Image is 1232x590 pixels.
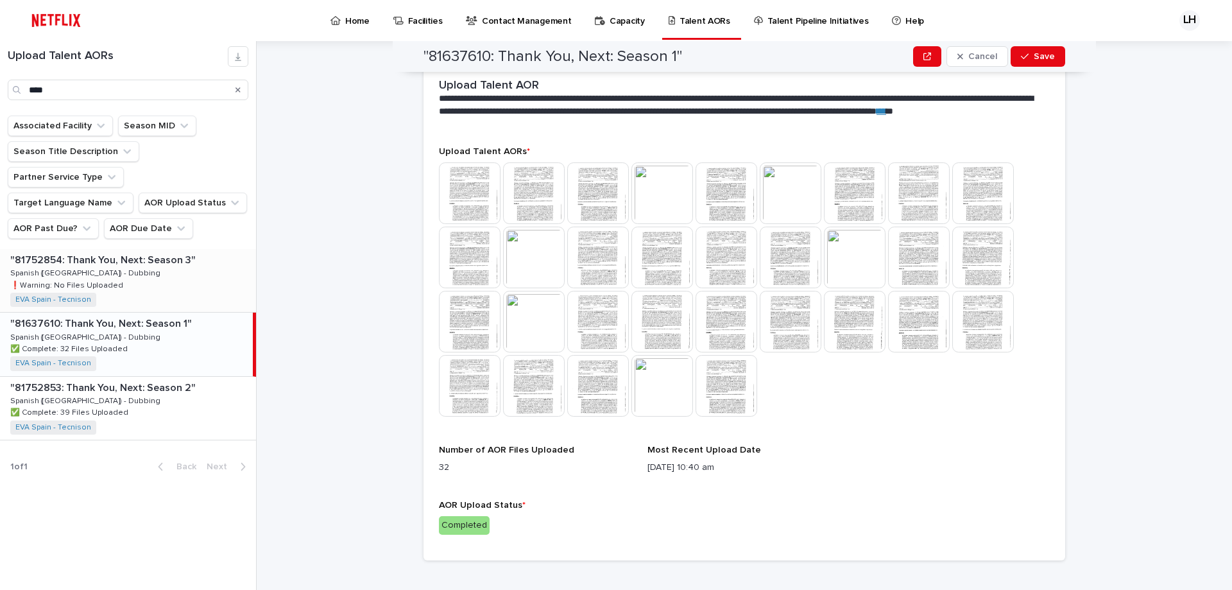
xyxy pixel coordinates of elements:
[439,501,526,510] span: AOR Upload Status
[15,295,91,304] a: EVA Spain - Tecnison
[424,48,682,66] h2: "81637610: Thank You, Next: Season 1"
[647,461,841,474] p: [DATE] 10:40 am
[8,141,139,162] button: Season Title Description
[1011,46,1065,67] button: Save
[104,218,193,239] button: AOR Due Date
[26,8,87,33] img: ifQbXi3ZQGMSEF7WDB7W
[148,461,201,473] button: Back
[439,147,530,156] span: Upload Talent AORs
[15,423,91,432] a: EVA Spain - Tecnison
[10,266,163,278] p: Spanish ([GEOGRAPHIC_DATA]) - Dubbing
[8,80,248,100] input: Search
[207,462,235,471] span: Next
[968,52,997,61] span: Cancel
[15,359,91,368] a: EVA Spain - Tecnison
[8,49,228,64] h1: Upload Talent AORs
[439,461,632,474] p: 32
[10,279,126,290] p: ❗️Warning: No Files Uploaded
[139,193,247,213] button: AOR Upload Status
[439,516,490,535] div: Completed
[10,252,198,266] p: "81752854: Thank You, Next: Season 3"
[10,331,163,342] p: Spanish ([GEOGRAPHIC_DATA]) - Dubbing
[8,193,133,213] button: Target Language Name
[946,46,1008,67] button: Cancel
[439,446,574,455] span: Number of AOR Files Uploaded
[10,342,130,354] p: ✅ Complete: 32 Files Uploaded
[201,461,256,473] button: Next
[10,379,198,394] p: "81752853: Thank You, Next: Season 2"
[10,315,194,330] p: "81637610: Thank You, Next: Season 1"
[169,462,196,471] span: Back
[8,167,124,187] button: Partner Service Type
[10,394,163,406] p: Spanish ([GEOGRAPHIC_DATA]) - Dubbing
[439,79,539,93] h2: Upload Talent AOR
[118,116,196,136] button: Season MID
[1179,10,1200,31] div: LH
[8,218,99,239] button: AOR Past Due?
[647,446,761,455] span: Most Recent Upload Date
[1034,52,1055,61] span: Save
[8,116,113,136] button: Associated Facility
[10,406,131,417] p: ✅ Complete: 39 Files Uploaded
